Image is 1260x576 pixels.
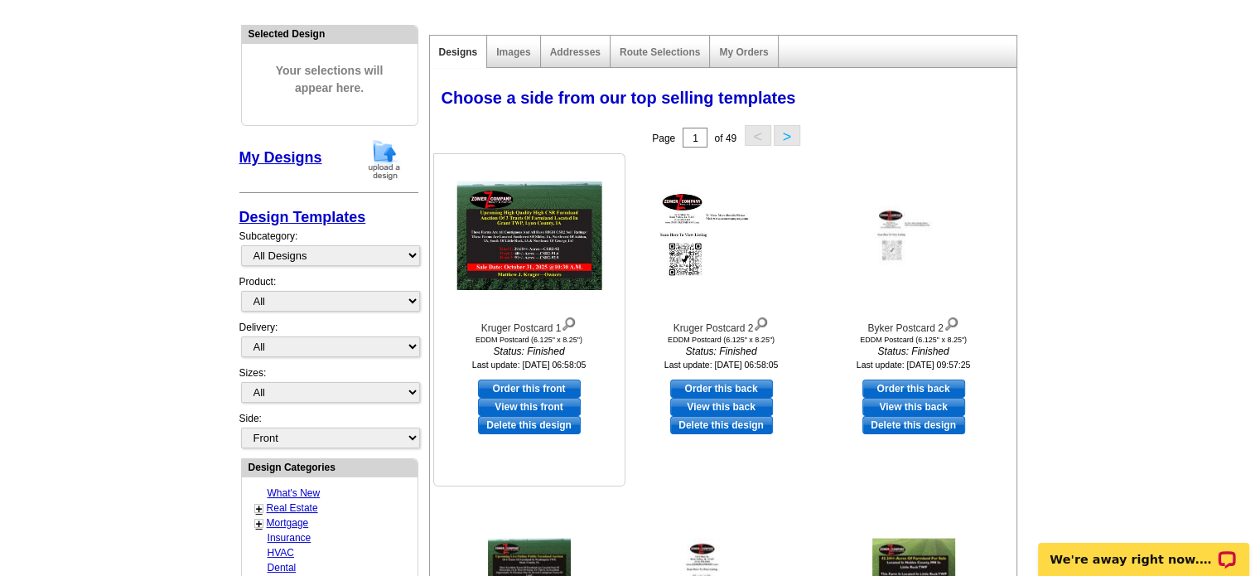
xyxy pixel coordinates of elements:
a: Delete this design [862,416,965,434]
a: Addresses [550,46,601,58]
small: Last update: [DATE] 06:58:05 [664,360,779,370]
a: Dental [268,562,297,574]
a: View this back [862,398,965,416]
img: upload-design [363,138,406,181]
button: > [774,125,800,146]
i: Status: Finished [438,344,620,359]
img: Kruger Postcard 2 [630,166,813,307]
a: Delete this design [478,416,581,434]
a: Delete this design [670,416,773,434]
div: Delivery: [239,320,418,365]
span: Page [652,133,675,144]
span: Your selections will appear here. [254,46,405,114]
div: Byker Postcard 2 [823,313,1005,336]
div: Subcategory: [239,229,418,274]
a: What's New [268,487,321,499]
button: < [745,125,771,146]
span: Choose a side from our top selling templates [442,89,796,107]
div: Design Categories [242,459,418,475]
a: use this design [670,380,773,398]
div: Side: [239,411,418,450]
a: Design Templates [239,209,366,225]
a: Real Estate [267,502,318,514]
a: + [256,502,263,515]
i: Status: Finished [823,344,1005,359]
div: EDDM Postcard (6.125" x 8.25") [438,336,620,344]
div: Sizes: [239,365,418,411]
a: Mortgage [267,517,309,529]
a: My Designs [239,149,322,166]
img: view design details [753,313,769,332]
span: of 49 [714,133,736,144]
div: Selected Design [242,26,418,41]
small: Last update: [DATE] 09:57:25 [857,360,971,370]
small: Last update: [DATE] 06:58:05 [472,360,587,370]
iframe: LiveChat chat widget [1027,524,1260,576]
div: Kruger Postcard 2 [630,313,813,336]
a: My Orders [719,46,768,58]
img: view design details [561,313,577,332]
img: Kruger Postcard 1 [438,166,620,307]
a: + [256,517,263,530]
div: Kruger Postcard 1 [438,313,620,336]
div: EDDM Postcard (6.125" x 8.25") [630,336,813,344]
img: Byker Postcard 2 [872,206,955,268]
a: Route Selections [620,46,700,58]
a: Images [496,46,530,58]
i: Status: Finished [630,344,813,359]
div: EDDM Postcard (6.125" x 8.25") [823,336,1005,344]
a: View this back [670,398,773,416]
div: Product: [239,274,418,320]
a: Insurance [268,532,311,544]
a: Designs [439,46,478,58]
a: use this design [478,380,581,398]
a: View this front [478,398,581,416]
a: HVAC [268,547,294,559]
a: use this design [862,380,965,398]
img: view design details [944,313,959,332]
